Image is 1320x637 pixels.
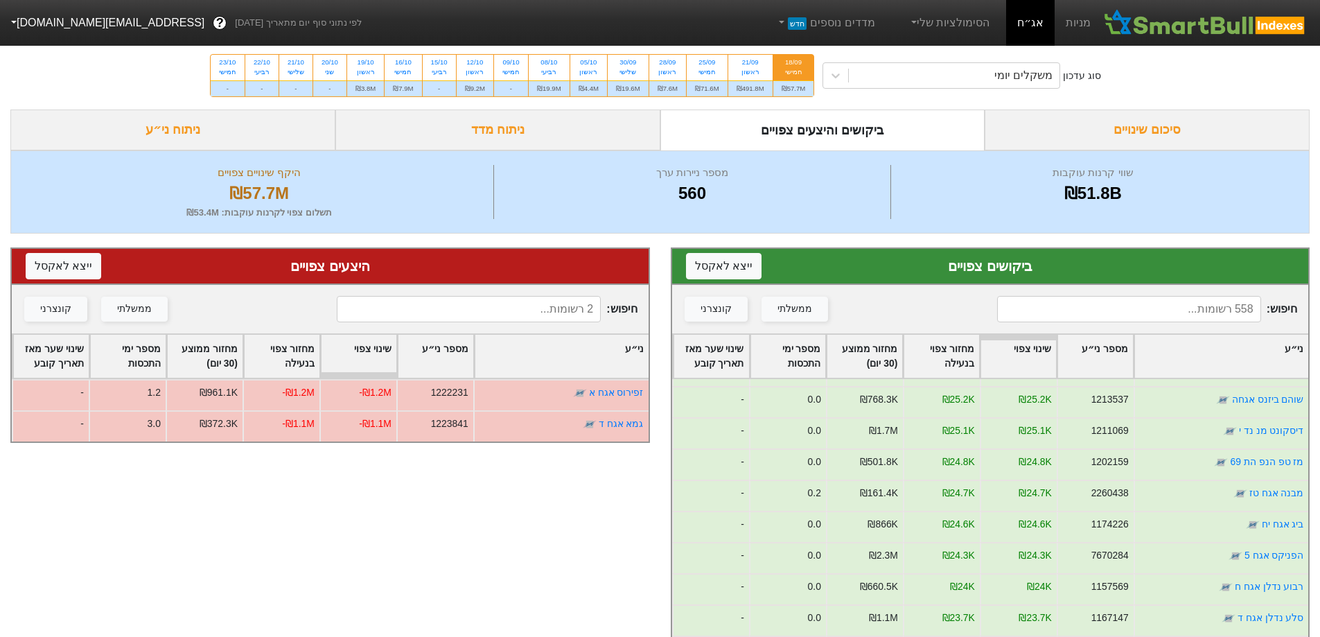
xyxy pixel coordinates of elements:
[672,542,749,573] div: -
[737,67,764,77] div: ראשון
[868,424,897,438] div: ₪1.7M
[942,392,974,407] div: ₪25.2K
[807,548,820,563] div: 0.0
[994,67,1053,84] div: משקלים יומי
[1102,9,1309,37] img: SmartBull
[40,302,71,317] div: קונצרני
[1027,579,1052,594] div: ₪24K
[211,80,245,96] div: -
[868,611,897,625] div: ₪1.1M
[200,417,238,431] div: ₪372.3K
[1222,424,1236,438] img: tase link
[288,58,304,67] div: 21/10
[1091,455,1128,469] div: 1202159
[686,256,1295,277] div: ביקושים צפויים
[895,165,1292,181] div: שווי קרנות עוקבות
[1249,487,1303,498] a: מבנה אגח טז
[431,58,448,67] div: 15/10
[903,9,996,37] a: הסימולציות שלי
[807,392,820,407] div: 0.0
[942,548,974,563] div: ₪24.3K
[942,424,974,438] div: ₪25.1K
[807,517,820,532] div: 0.0
[1019,424,1051,438] div: ₪25.1K
[985,110,1310,150] div: סיכום שינויים
[167,335,243,378] div: Toggle SortBy
[537,58,561,67] div: 08/10
[148,417,161,431] div: 3.0
[1057,335,1133,378] div: Toggle SortBy
[616,58,640,67] div: 30/09
[1091,579,1128,594] div: 1157569
[245,80,279,96] div: -
[385,80,421,96] div: ₪7.9M
[771,9,881,37] a: מדדים נוספיםחדש
[219,58,236,67] div: 23/10
[1237,612,1303,623] a: סלע נדלן אגח ד
[235,16,362,30] span: לפי נתוני סוף יום מתאריך [DATE]
[672,386,749,417] div: -
[28,206,490,220] div: תשלום צפוי לקרנות עוקבות : ₪53.4M
[494,80,528,96] div: -
[782,67,806,77] div: חמישי
[686,253,762,279] button: ייצא לאקסל
[1091,548,1128,563] div: 7670284
[859,579,897,594] div: ₪660.5K
[777,302,812,317] div: ממשלתי
[347,80,384,96] div: ₪3.8M
[868,548,897,563] div: ₪2.3M
[658,58,678,67] div: 28/09
[895,181,1292,206] div: ₪51.8B
[1019,486,1051,500] div: ₪24.7K
[498,181,886,206] div: 560
[950,579,975,594] div: ₪24K
[457,80,493,96] div: ₪9.2M
[942,455,974,469] div: ₪24.8K
[807,611,820,625] div: 0.0
[502,67,520,77] div: חמישי
[12,379,89,410] div: -
[942,517,974,532] div: ₪24.6K
[685,297,748,322] button: קונצרני
[355,58,376,67] div: 19/10
[762,297,828,322] button: ממשלתי
[393,67,413,77] div: חמישי
[997,296,1261,322] input: 558 רשומות...
[859,455,897,469] div: ₪501.8K
[616,67,640,77] div: שלישי
[868,517,897,532] div: ₪866K
[529,80,570,96] div: ₪19.9M
[1234,581,1303,592] a: רבוע נדלן אגח ח
[782,58,806,67] div: 18/09
[672,448,749,480] div: -
[254,67,270,77] div: רביעי
[244,335,319,378] div: Toggle SortBy
[1134,335,1308,378] div: Toggle SortBy
[1221,611,1235,625] img: tase link
[148,385,161,400] div: 1.2
[431,67,448,77] div: רביעי
[1019,611,1051,625] div: ₪23.7K
[1063,69,1101,83] div: סוג עדכון
[1091,392,1128,407] div: 1213537
[1091,517,1128,532] div: 1174226
[728,80,773,96] div: ₪491.8M
[537,67,561,77] div: רביעי
[200,385,238,400] div: ₪961.1K
[282,417,315,431] div: -₪1.1M
[573,386,587,400] img: tase link
[980,335,1056,378] div: Toggle SortBy
[10,110,335,150] div: ניתוח ני״ע
[660,110,985,150] div: ביקושים והיצעים צפויים
[359,385,391,400] div: -₪1.2M
[672,480,749,511] div: -
[24,297,87,322] button: קונצרני
[942,611,974,625] div: ₪23.7K
[502,58,520,67] div: 09/10
[1091,611,1128,625] div: 1167147
[737,58,764,67] div: 21/09
[599,418,644,429] a: גמא אגח ד
[1231,394,1303,405] a: שוהם ביזנס אגחה
[589,387,644,398] a: זפירוס אגח א
[583,417,597,431] img: tase link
